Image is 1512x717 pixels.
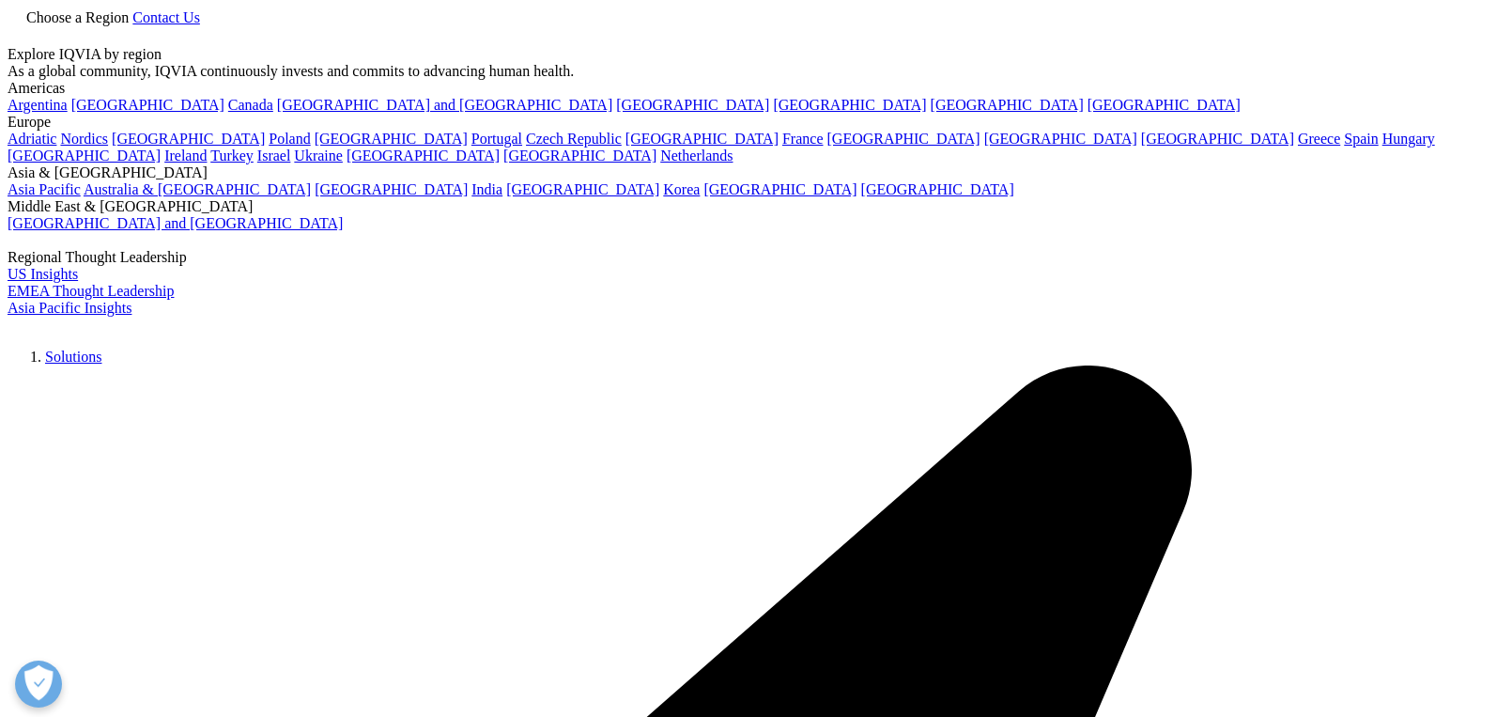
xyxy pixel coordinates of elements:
a: [GEOGRAPHIC_DATA] [347,148,500,164]
a: Adriatic [8,131,56,147]
button: Präferenzen öffnen [15,661,62,708]
a: Netherlands [660,148,733,164]
div: As a global community, IQVIA continuously invests and commits to advancing human health. [8,63,1504,80]
a: Ireland [164,148,207,164]
a: [GEOGRAPHIC_DATA] [827,131,980,147]
a: Spain [1344,131,1378,147]
a: [GEOGRAPHIC_DATA] [1088,97,1241,113]
a: [GEOGRAPHIC_DATA] [506,181,659,197]
a: Poland [269,131,310,147]
div: Europe [8,114,1504,131]
a: [GEOGRAPHIC_DATA] [503,148,656,164]
a: Australia & [GEOGRAPHIC_DATA] [84,181,311,197]
div: Middle East & [GEOGRAPHIC_DATA] [8,198,1504,215]
a: Portugal [471,131,522,147]
span: Choose a Region [26,9,129,25]
div: Asia & [GEOGRAPHIC_DATA] [8,164,1504,181]
a: Solutions [45,349,101,365]
a: [GEOGRAPHIC_DATA] and [GEOGRAPHIC_DATA] [8,215,343,231]
a: Argentina [8,97,68,113]
a: Czech Republic [526,131,622,147]
a: [GEOGRAPHIC_DATA] [984,131,1137,147]
a: [GEOGRAPHIC_DATA] [315,181,468,197]
div: Americas [8,80,1504,97]
a: Nordics [60,131,108,147]
a: [GEOGRAPHIC_DATA] [1141,131,1294,147]
a: [GEOGRAPHIC_DATA] [112,131,265,147]
a: Asia Pacific Insights [8,300,131,316]
a: [GEOGRAPHIC_DATA] [931,97,1084,113]
a: Korea [663,181,700,197]
div: Explore IQVIA by region [8,46,1504,63]
a: US Insights [8,266,78,282]
a: [GEOGRAPHIC_DATA] [315,131,468,147]
a: EMEA Thought Leadership [8,283,174,299]
a: [GEOGRAPHIC_DATA] [71,97,224,113]
a: Israel [257,148,291,164]
a: [GEOGRAPHIC_DATA] [616,97,769,113]
a: Contact Us [132,9,200,25]
a: [GEOGRAPHIC_DATA] [773,97,926,113]
a: [GEOGRAPHIC_DATA] [703,181,856,197]
a: [GEOGRAPHIC_DATA] [8,148,161,164]
a: Ukraine [294,148,343,164]
a: Hungary [1382,131,1435,147]
div: Regional Thought Leadership [8,249,1504,266]
a: France [782,131,824,147]
a: [GEOGRAPHIC_DATA] [861,181,1014,197]
a: India [471,181,502,197]
a: [GEOGRAPHIC_DATA] [625,131,779,147]
a: Asia Pacific [8,181,81,197]
a: Greece [1298,131,1340,147]
a: Canada [228,97,273,113]
a: [GEOGRAPHIC_DATA] and [GEOGRAPHIC_DATA] [277,97,612,113]
a: Turkey [210,148,254,164]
